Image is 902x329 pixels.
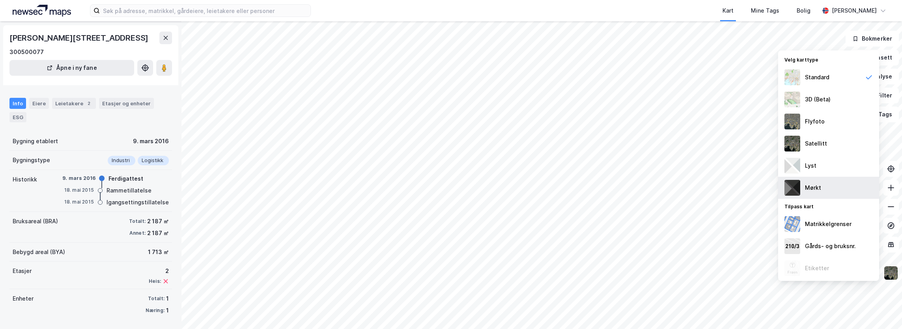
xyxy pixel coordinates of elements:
[784,114,800,129] img: Z
[146,307,165,314] div: Næring:
[107,198,169,207] div: Igangsettingstillatelse
[778,199,879,213] div: Tilpass kart
[9,98,26,109] div: Info
[166,306,169,315] div: 1
[784,238,800,254] img: cadastreKeys.547ab17ec502f5a4ef2b.jpeg
[148,295,165,302] div: Totalt:
[102,100,151,107] div: Etasjer og enheter
[784,180,800,196] img: nCdM7BzjoCAAAAAElFTkSuQmCC
[862,107,899,122] button: Tags
[129,218,146,224] div: Totalt:
[62,187,94,194] div: 18. mai 2015
[784,260,800,276] img: Z
[805,264,829,273] div: Etiketter
[778,52,879,66] div: Velg karttype
[805,139,827,148] div: Satellitt
[846,31,899,47] button: Bokmerker
[784,69,800,85] img: Z
[166,294,169,303] div: 1
[13,217,58,226] div: Bruksareal (BRA)
[805,183,821,193] div: Mørkt
[883,265,898,280] img: 9k=
[863,291,902,329] div: Kontrollprogram for chat
[861,88,899,103] button: Filter
[29,98,49,109] div: Eiere
[784,136,800,151] img: 9k=
[805,219,851,229] div: Matrikkelgrenser
[805,161,816,170] div: Lyst
[52,98,96,109] div: Leietakere
[149,278,161,284] div: Heis:
[805,241,856,251] div: Gårds- og bruksnr.
[100,5,311,17] input: Søk på adresse, matrikkel, gårdeiere, leietakere eller personer
[85,99,93,107] div: 2
[722,6,734,15] div: Kart
[784,158,800,174] img: luj3wr1y2y3+OchiMxRmMxRlscgabnMEmZ7DJGWxyBpucwSZnsMkZbHIGm5zBJmewyRlscgabnMEmZ7DJGWxyBpucwSZnsMkZ...
[805,117,825,126] div: Flyfoto
[13,136,58,146] div: Bygning etablert
[129,230,146,236] div: Annet:
[62,198,94,206] div: 18. mai 2015
[9,60,134,76] button: Åpne i ny fane
[147,217,169,226] div: 2 187 ㎡
[149,266,169,276] div: 2
[13,294,34,303] div: Enheter
[62,175,95,182] div: 9. mars 2016
[832,6,877,15] div: [PERSON_NAME]
[751,6,779,15] div: Mine Tags
[805,73,829,82] div: Standard
[107,186,152,195] div: Rammetillatelse
[851,50,899,65] button: Datasett
[148,247,169,257] div: 1 713 ㎡
[109,174,143,183] div: Ferdigattest
[13,5,71,17] img: logo.a4113a55bc3d86da70a041830d287a7e.svg
[13,266,32,276] div: Etasjer
[13,247,65,257] div: Bebygd areal (BYA)
[784,92,800,107] img: Z
[133,136,169,146] div: 9. mars 2016
[9,112,26,122] div: ESG
[863,291,902,329] iframe: Chat Widget
[147,228,169,238] div: 2 187 ㎡
[805,95,831,104] div: 3D (Beta)
[9,47,44,57] div: 300500077
[13,155,50,165] div: Bygningstype
[9,32,150,44] div: [PERSON_NAME][STREET_ADDRESS]
[784,216,800,232] img: cadastreBorders.cfe08de4b5ddd52a10de.jpeg
[797,6,810,15] div: Bolig
[13,175,37,184] div: Historikk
